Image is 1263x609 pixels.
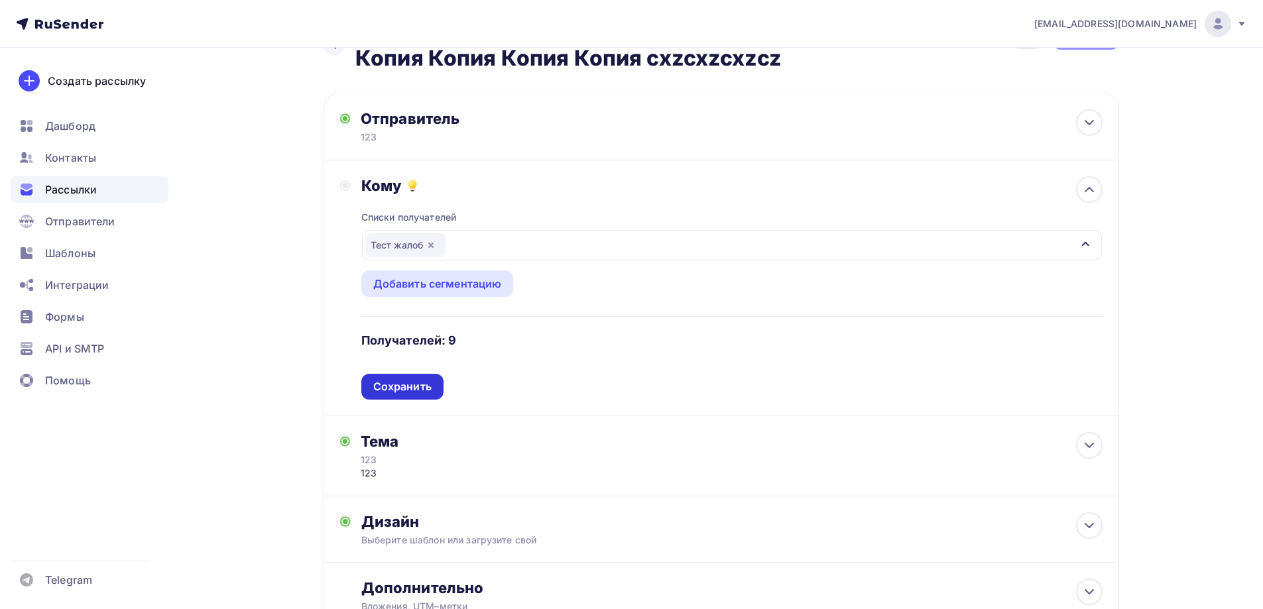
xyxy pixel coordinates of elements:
[45,245,95,261] span: Шаблоны
[361,512,1103,531] div: Дизайн
[45,118,95,134] span: Дашборд
[1034,11,1247,37] a: [EMAIL_ADDRESS][DOMAIN_NAME]
[45,572,92,588] span: Telegram
[11,208,168,235] a: Отправители
[45,277,109,293] span: Интеграции
[45,150,96,166] span: Контакты
[373,379,432,394] div: Сохранить
[361,229,1103,261] button: Тест жалоб
[11,113,168,139] a: Дашборд
[361,533,1029,547] div: Выберите шаблон или загрузите свой
[11,144,168,171] a: Контакты
[361,579,1103,597] div: Дополнительно
[361,467,623,480] div: 123
[373,276,502,292] div: Добавить сегментацию
[361,211,457,224] div: Списки получателей
[361,453,597,467] div: 123
[361,176,1103,195] div: Кому
[11,176,168,203] a: Рассылки
[361,131,619,144] div: 123
[45,213,115,229] span: Отправители
[45,309,84,325] span: Формы
[45,372,91,388] span: Помощь
[361,333,457,349] h4: Получателей: 9
[361,432,623,451] div: Тема
[48,73,146,89] div: Создать рассылку
[11,240,168,266] a: Шаблоны
[365,233,446,257] div: Тест жалоб
[361,109,648,128] div: Отправитель
[45,341,104,357] span: API и SMTP
[11,304,168,330] a: Формы
[1034,17,1197,30] span: [EMAIL_ADDRESS][DOMAIN_NAME]
[45,182,97,197] span: Рассылки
